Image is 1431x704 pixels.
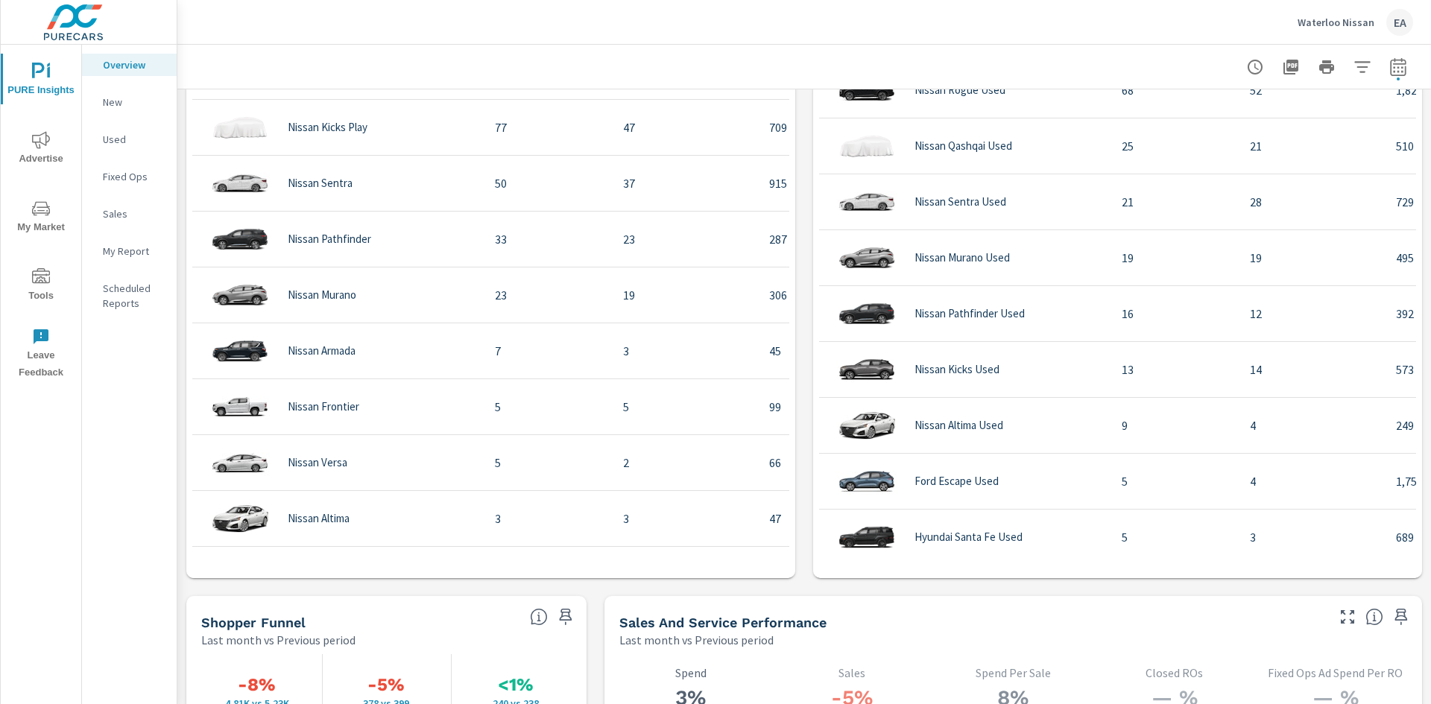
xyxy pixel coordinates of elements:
[5,200,77,236] span: My Market
[1122,81,1226,99] p: 68
[1250,305,1372,323] p: 12
[914,83,1005,97] p: Nissan Rogue Used
[1122,305,1226,323] p: 16
[783,666,920,679] p: Sales
[914,307,1025,320] p: Nissan Pathfinder Used
[5,268,77,305] span: Tools
[288,400,359,413] p: Nissan Frontier
[82,165,177,188] div: Fixed Ops
[837,291,897,336] img: glamour
[1122,416,1226,434] p: 9
[495,118,599,136] p: 77
[1250,416,1372,434] p: 4
[103,132,165,147] p: Used
[914,475,999,488] p: Ford Escape Used
[623,118,745,136] p: 47
[82,91,177,113] div: New
[837,347,897,392] img: glamour
[837,124,897,168] img: glamour
[103,206,165,221] p: Sales
[769,286,927,304] p: 306
[769,118,927,136] p: 709
[554,605,578,629] span: Save this to your personalized report
[1386,9,1413,36] div: EA
[914,195,1006,209] p: Nissan Sentra Used
[210,105,270,150] img: glamour
[495,398,599,416] p: 5
[1250,81,1372,99] p: 52
[1122,361,1226,378] p: 13
[1250,249,1372,267] p: 19
[1105,666,1242,679] p: Closed ROs
[1389,605,1413,629] span: Save this to your personalized report
[82,240,177,262] div: My Report
[82,128,177,150] div: Used
[1276,52,1306,82] button: "Export Report to PDF"
[837,68,897,112] img: glamour
[103,169,165,184] p: Fixed Ops
[103,95,165,110] p: New
[769,230,927,248] p: 287
[769,174,927,192] p: 915
[1,45,81,387] div: nav menu
[623,398,745,416] p: 5
[769,454,927,472] p: 66
[914,363,999,376] p: Nissan Kicks Used
[769,342,927,360] p: 45
[623,286,745,304] p: 19
[623,454,745,472] p: 2
[1250,193,1372,211] p: 28
[288,177,353,190] p: Nissan Sentra
[1365,608,1383,626] span: Select a tab to understand performance over the selected time range.
[288,512,350,525] p: Nissan Altima
[1122,137,1226,155] p: 25
[495,454,599,472] p: 5
[1250,528,1372,546] p: 3
[623,230,745,248] p: 23
[82,203,177,225] div: Sales
[210,161,270,206] img: glamour
[103,57,165,72] p: Overview
[5,131,77,168] span: Advertise
[623,510,745,527] p: 3
[769,510,927,527] p: 47
[619,615,827,630] h5: Sales and Service Performance
[288,232,371,246] p: Nissan Pathfinder
[944,666,1081,679] p: Spend Per Sale
[201,631,356,649] p: Last month vs Previous period
[103,244,165,259] p: My Report
[837,515,897,559] img: glamour
[1336,605,1359,629] button: Make Fullscreen
[1312,52,1342,82] button: Print Report
[288,288,356,302] p: Nissan Murano
[1250,472,1372,490] p: 4
[914,251,1010,264] p: Nissan Murano Used
[1122,193,1226,211] p: 21
[837,403,897,448] img: glamour
[5,328,77,381] span: Leave Feedback
[1122,472,1226,490] p: 5
[914,530,1023,544] p: Hyundai Santa Fe Used
[622,666,759,679] p: Spend
[837,180,897,224] img: glamour
[288,456,347,469] p: Nissan Versa
[201,615,306,630] h5: Shopper Funnel
[288,344,356,358] p: Nissan Armada
[1267,666,1404,679] p: Fixed Ops Ad Spend Per RO
[495,286,599,304] p: 23
[210,384,270,429] img: glamour
[210,273,270,317] img: glamour
[495,342,599,360] p: 7
[530,608,548,626] span: Know where every customer is during their purchase journey. View customer activity from first cli...
[5,63,77,99] span: PURE Insights
[288,121,367,134] p: Nissan Kicks Play
[1348,52,1377,82] button: Apply Filters
[82,54,177,76] div: Overview
[210,440,270,485] img: glamour
[495,510,599,527] p: 3
[495,174,599,192] p: 50
[1122,528,1226,546] p: 5
[837,459,897,504] img: glamour
[1250,137,1372,155] p: 21
[495,230,599,248] p: 33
